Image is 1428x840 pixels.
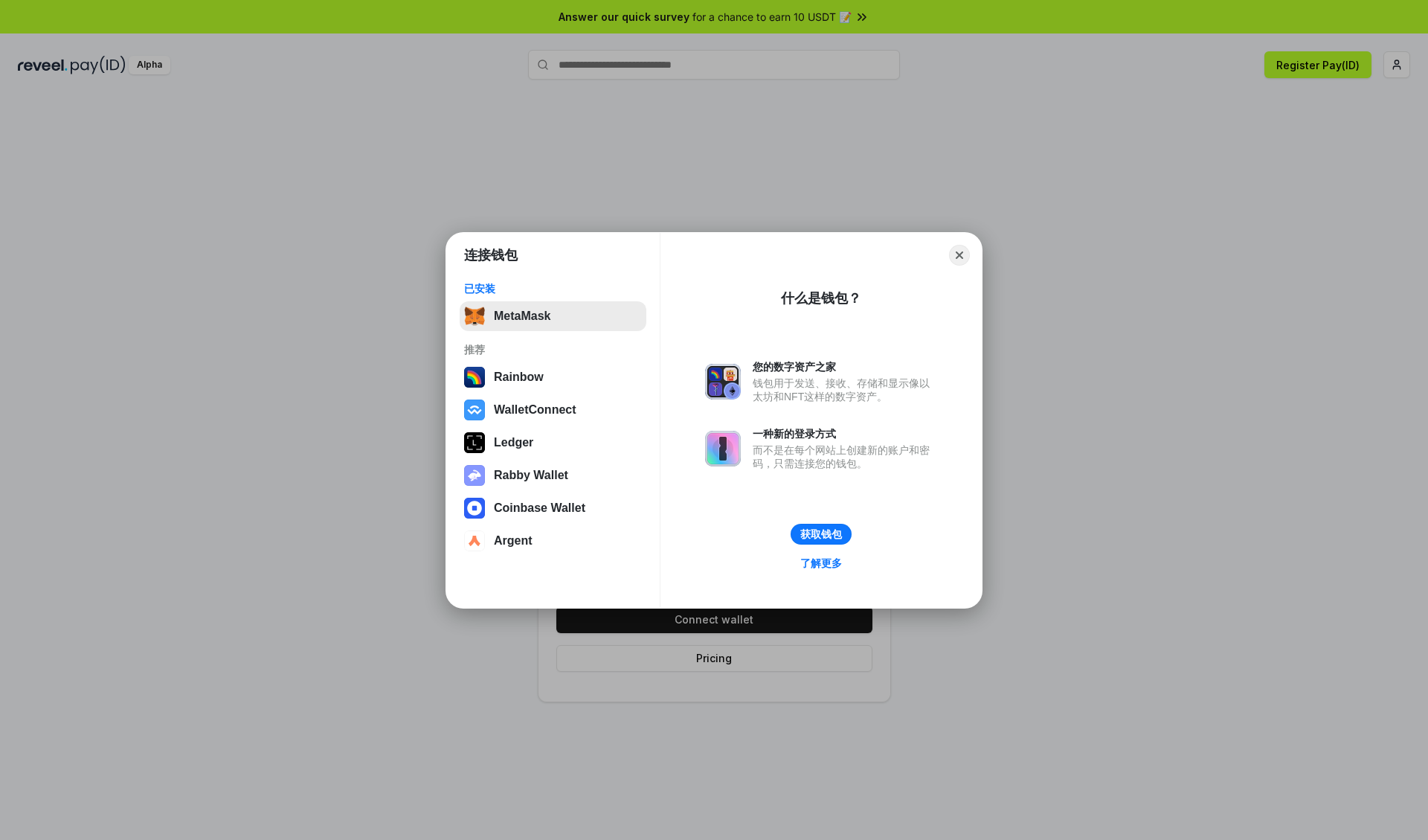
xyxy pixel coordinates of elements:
[464,465,485,486] img: svg+xml,%3Csvg%20xmlns%3D%22http%3A%2F%2Fwww.w3.org%2F2000%2Fsvg%22%20fill%3D%22none%22%20viewBox...
[753,360,937,373] div: 您的数字资产之家
[464,530,485,551] img: svg+xml,%3Csvg%20width%3D%2228%22%20height%3D%2228%22%20viewBox%3D%220%200%2028%2028%22%20fill%3D...
[494,534,533,548] div: Argent
[494,371,544,384] div: Rainbow
[464,367,485,388] img: svg+xml,%3Csvg%20width%3D%22120%22%20height%3D%22120%22%20viewBox%3D%220%200%20120%20120%22%20fil...
[753,443,937,470] div: 而不是在每个网站上创建新的账户和密码，只需连接您的钱包。
[460,493,646,523] button: Coinbase Wallet
[464,306,485,327] img: svg+xml,%3Csvg%20fill%3D%22none%22%20height%3D%2233%22%20viewBox%3D%220%200%2035%2033%22%20width%...
[791,524,852,545] button: 获取钱包
[460,395,646,425] button: WalletConnect
[460,362,646,392] button: Rainbow
[494,436,533,449] div: Ledger
[781,289,861,307] div: 什么是钱包？
[460,301,646,331] button: MetaMask
[494,403,576,417] div: WalletConnect
[791,554,851,573] a: 了解更多
[494,310,550,323] div: MetaMask
[494,501,585,515] div: Coinbase Wallet
[800,557,842,570] div: 了解更多
[464,343,642,356] div: 推荐
[460,526,646,556] button: Argent
[464,400,485,420] img: svg+xml,%3Csvg%20width%3D%2228%22%20height%3D%2228%22%20viewBox%3D%220%200%2028%2028%22%20fill%3D...
[464,432,485,453] img: svg+xml,%3Csvg%20xmlns%3D%22http%3A%2F%2Fwww.w3.org%2F2000%2Fsvg%22%20width%3D%2228%22%20height%3...
[949,245,970,266] button: Close
[705,364,741,400] img: svg+xml,%3Csvg%20xmlns%3D%22http%3A%2F%2Fwww.w3.org%2F2000%2Fsvg%22%20fill%3D%22none%22%20viewBox...
[464,498,485,519] img: svg+xml,%3Csvg%20width%3D%2228%22%20height%3D%2228%22%20viewBox%3D%220%200%2028%2028%22%20fill%3D...
[705,431,741,467] img: svg+xml,%3Csvg%20xmlns%3D%22http%3A%2F%2Fwww.w3.org%2F2000%2Fsvg%22%20fill%3D%22none%22%20viewBox...
[753,376,937,403] div: 钱包用于发送、接收、存储和显示像以太坊和NFT这样的数字资产。
[464,282,642,295] div: 已安装
[464,246,518,264] h1: 连接钱包
[494,469,568,482] div: Rabby Wallet
[753,427,937,440] div: 一种新的登录方式
[460,461,646,490] button: Rabby Wallet
[800,528,842,541] div: 获取钱包
[460,428,646,458] button: Ledger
